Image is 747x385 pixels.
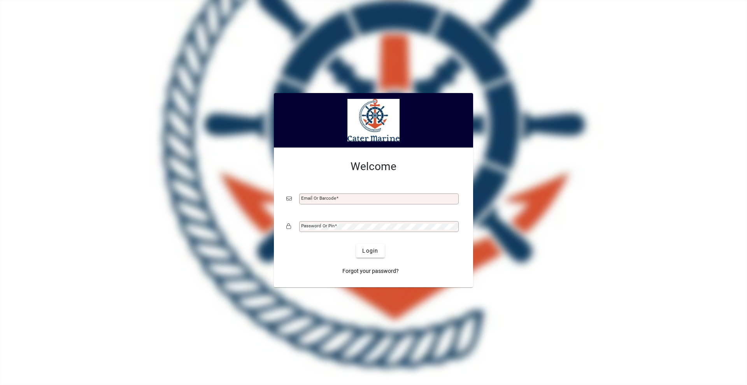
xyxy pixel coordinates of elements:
[339,264,402,278] a: Forgot your password?
[286,160,461,173] h2: Welcome
[342,267,399,275] span: Forgot your password?
[301,195,336,201] mat-label: Email or Barcode
[362,247,378,255] span: Login
[356,244,384,258] button: Login
[301,223,335,229] mat-label: Password or Pin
